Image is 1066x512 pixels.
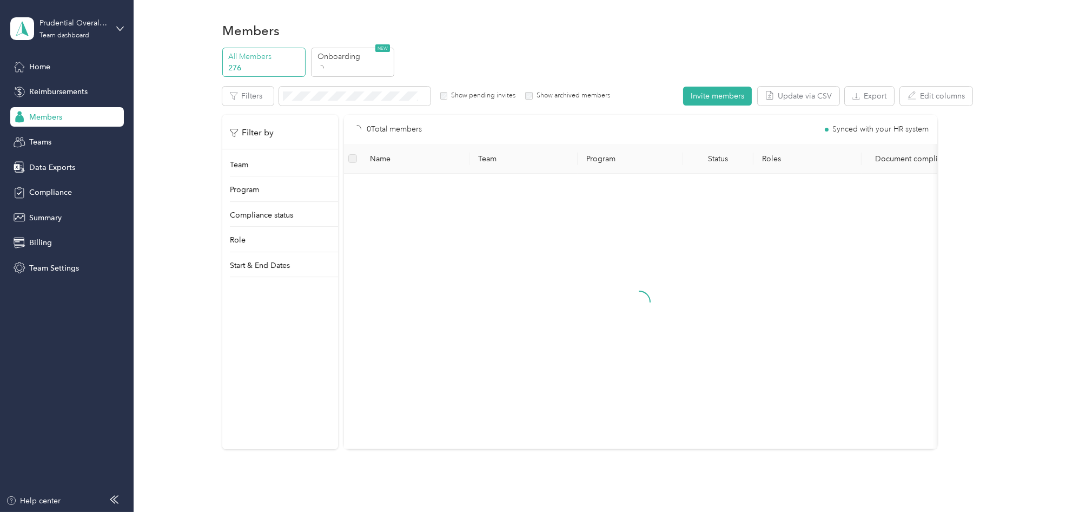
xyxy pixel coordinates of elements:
[29,61,50,73] span: Home
[900,87,972,106] button: Edit columns
[1005,451,1066,512] iframe: Everlance-gr Chat Button Frame
[230,159,248,170] p: Team
[39,32,89,39] div: Team dashboard
[230,184,259,195] p: Program
[230,209,293,221] p: Compliance status
[533,91,610,101] label: Show archived members
[230,234,246,246] p: Role
[29,212,62,224] span: Summary
[317,51,391,62] p: Onboarding
[29,237,52,248] span: Billing
[29,162,75,173] span: Data Exports
[230,126,274,140] p: Filter by
[683,144,753,174] th: Status
[228,62,302,74] p: 276
[447,91,515,101] label: Show pending invites
[230,260,290,271] p: Start & End Dates
[370,154,461,163] span: Name
[753,144,862,174] th: Roles
[6,495,61,507] button: Help center
[683,87,752,106] button: Invite members
[845,87,894,106] button: Export
[870,154,959,163] div: Document compliance
[758,87,839,106] button: Update via CSV
[29,187,72,198] span: Compliance
[469,144,578,174] th: Team
[29,262,79,274] span: Team Settings
[578,144,683,174] th: Program
[222,25,280,36] h1: Members
[375,44,390,52] span: NEW
[222,87,274,106] button: Filters
[39,17,107,29] div: Prudential Overall Supply
[367,123,422,135] p: 0 Total members
[29,111,62,123] span: Members
[228,51,302,62] p: All Members
[361,144,469,174] th: Name
[832,126,929,133] span: Synced with your HR system
[29,136,51,148] span: Teams
[29,86,88,97] span: Reimbursements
